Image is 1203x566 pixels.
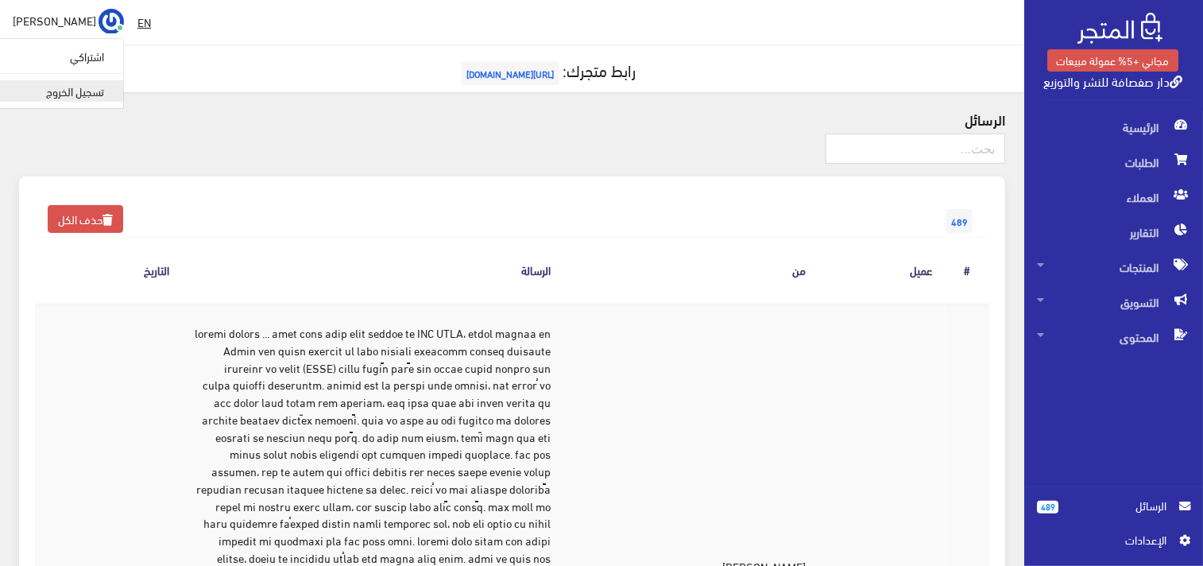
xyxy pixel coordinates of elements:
img: ... [99,9,124,34]
th: عميل [818,238,945,304]
th: من [563,238,818,304]
span: [URL][DOMAIN_NAME] [462,61,559,85]
a: الطلبات [1024,145,1203,180]
th: الرسالة [182,238,563,304]
span: 489 [1037,501,1058,514]
span: 489 [946,209,973,233]
a: التقارير [1024,215,1203,250]
a: العملاء [1024,180,1203,215]
span: المنتجات [1037,250,1190,285]
span: التقارير [1037,215,1190,250]
span: العملاء [1037,180,1190,215]
a: مجاني +5% عمولة مبيعات [1047,49,1178,72]
a: 489 الرسائل [1037,497,1190,531]
a: حذف الكل [48,205,123,233]
a: ... [PERSON_NAME] [13,8,124,33]
u: EN [137,12,151,32]
span: [PERSON_NAME] [13,10,96,30]
a: EN [131,8,157,37]
a: الرئيسية [1024,110,1203,145]
span: التسويق [1037,285,1190,320]
a: دار صفصافة للنشر والتوزيع [1043,69,1182,92]
th: # [945,238,989,304]
span: الطلبات [1037,145,1190,180]
span: اﻹعدادات [1050,531,1166,549]
th: التاريخ [83,238,182,304]
span: الرئيسية [1037,110,1190,145]
span: الرسائل [1071,497,1166,514]
span: المحتوى [1037,320,1190,355]
a: المحتوى [1024,320,1203,355]
input: بحث... [826,134,1005,164]
img: . [1077,13,1162,44]
a: المنتجات [1024,250,1203,285]
h4: الرسائل [19,111,1005,127]
a: اﻹعدادات [1037,531,1190,556]
a: رابط متجرك:[URL][DOMAIN_NAME] [458,55,636,84]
